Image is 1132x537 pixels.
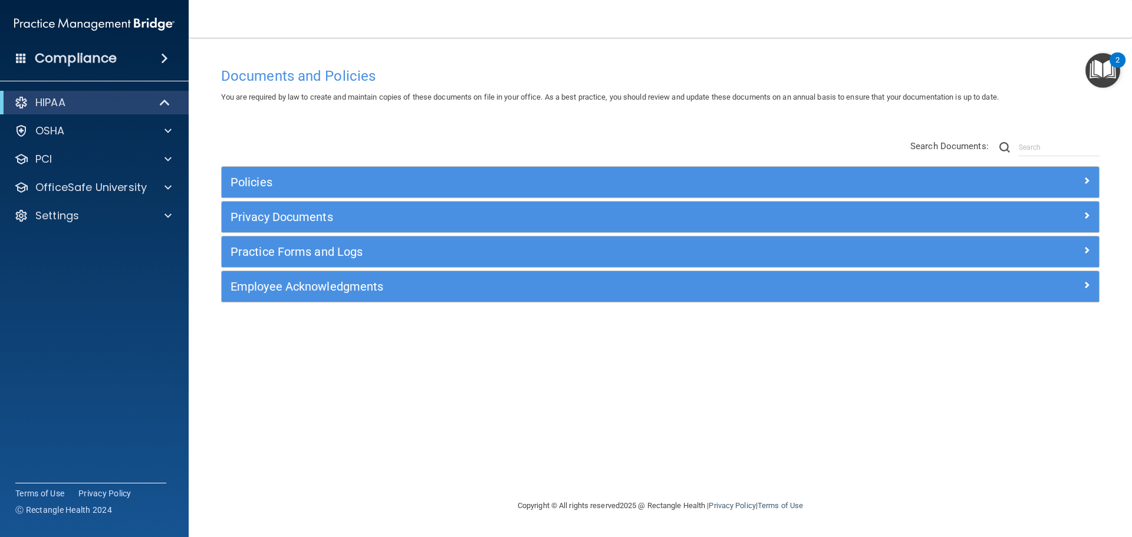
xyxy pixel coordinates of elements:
[231,242,1090,261] a: Practice Forms and Logs
[35,95,65,110] p: HIPAA
[14,124,172,138] a: OSHA
[15,504,112,516] span: Ⓒ Rectangle Health 2024
[231,176,871,189] h5: Policies
[35,180,147,195] p: OfficeSafe University
[221,93,999,101] span: You are required by law to create and maintain copies of these documents on file in your office. ...
[15,487,64,499] a: Terms of Use
[14,209,172,223] a: Settings
[231,173,1090,192] a: Policies
[1115,60,1120,75] div: 2
[35,152,52,166] p: PCI
[78,487,131,499] a: Privacy Policy
[14,152,172,166] a: PCI
[1019,139,1100,156] input: Search
[231,207,1090,226] a: Privacy Documents
[231,280,871,293] h5: Employee Acknowledgments
[14,180,172,195] a: OfficeSafe University
[14,95,171,110] a: HIPAA
[1085,53,1120,88] button: Open Resource Center, 2 new notifications
[221,68,1100,84] h4: Documents and Policies
[231,210,871,223] h5: Privacy Documents
[231,277,1090,296] a: Employee Acknowledgments
[35,50,117,67] h4: Compliance
[910,141,989,151] span: Search Documents:
[709,501,755,510] a: Privacy Policy
[35,124,65,138] p: OSHA
[231,245,871,258] h5: Practice Forms and Logs
[758,501,803,510] a: Terms of Use
[445,487,876,525] div: Copyright © All rights reserved 2025 @ Rectangle Health | |
[928,453,1118,500] iframe: Drift Widget Chat Controller
[999,142,1010,153] img: ic-search.3b580494.png
[14,12,175,36] img: PMB logo
[35,209,79,223] p: Settings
